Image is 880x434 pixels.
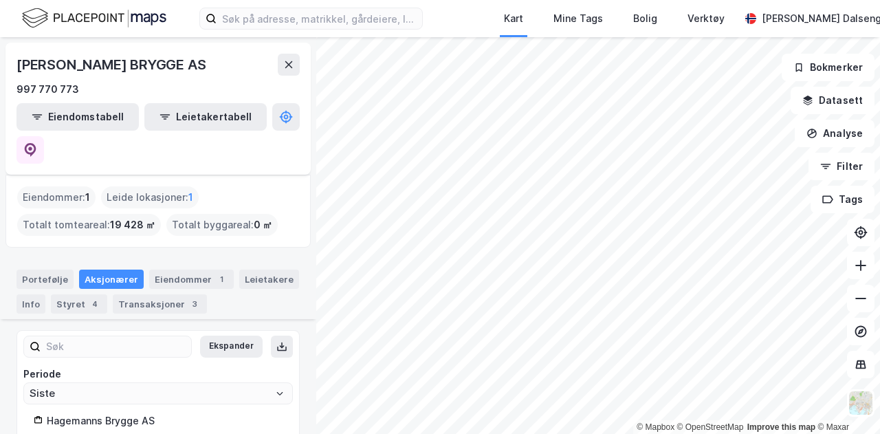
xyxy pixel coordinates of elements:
div: 997 770 773 [16,81,79,98]
button: Tags [811,186,874,213]
div: Aksjonærer [79,270,144,289]
button: Open [274,388,285,399]
div: Periode [23,366,293,382]
div: Info [16,294,45,314]
button: Datasett [791,87,874,114]
div: Leietakere [239,270,299,289]
div: 3 [188,297,201,311]
div: Eiendommer : [17,186,96,208]
div: Styret [51,294,107,314]
span: 19 428 ㎡ [110,217,155,233]
div: Kontrollprogram for chat [811,368,880,434]
div: Mine Tags [553,10,603,27]
div: [PERSON_NAME] BRYGGE AS [16,54,208,76]
iframe: Chat Widget [811,368,880,434]
img: logo.f888ab2527a4732fd821a326f86c7f29.svg [22,6,166,30]
div: Eiendommer [149,270,234,289]
button: Filter [808,153,874,180]
div: Leide lokasjoner : [101,186,199,208]
div: 4 [88,297,102,311]
input: ClearOpen [24,383,292,404]
a: Mapbox [637,422,674,432]
input: Søk [41,336,191,357]
div: 1 [214,272,228,286]
span: 1 [85,189,90,206]
div: Portefølje [16,270,74,289]
button: Leietakertabell [144,103,267,131]
div: Bolig [633,10,657,27]
div: Hagemanns Brygge AS [47,413,283,429]
input: Søk på adresse, matrikkel, gårdeiere, leietakere eller personer [217,8,422,29]
a: Improve this map [747,422,815,432]
span: 1 [188,189,193,206]
button: Bokmerker [782,54,874,81]
span: 0 ㎡ [254,217,272,233]
button: Analyse [795,120,874,147]
div: Totalt tomteareal : [17,214,161,236]
button: Ekspander [200,336,263,358]
div: Transaksjoner [113,294,207,314]
div: Kart [504,10,523,27]
button: Eiendomstabell [16,103,139,131]
div: Verktøy [687,10,725,27]
a: OpenStreetMap [677,422,744,432]
div: Totalt byggareal : [166,214,278,236]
